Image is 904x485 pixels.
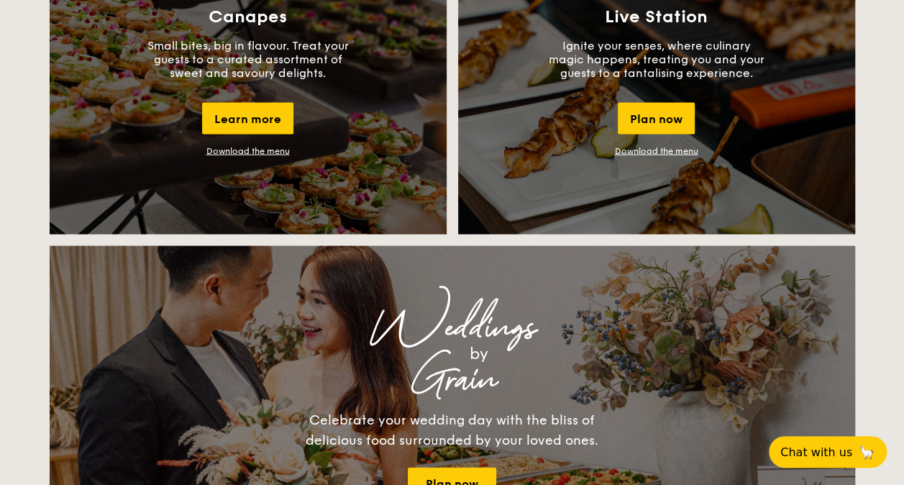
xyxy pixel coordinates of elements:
[176,367,729,393] div: Grain
[605,7,708,27] h3: Live Station
[140,39,356,80] p: Small bites, big in flavour. Treat your guests to a curated assortment of sweet and savoury delig...
[176,315,729,341] div: Weddings
[549,39,764,80] p: Ignite your senses, where culinary magic happens, treating you and your guests to a tantalising e...
[615,146,698,156] a: Download the menu
[858,444,875,461] span: 🦙
[769,436,887,468] button: Chat with us🦙
[780,445,852,459] span: Chat with us
[229,341,729,367] div: by
[202,103,293,135] div: Learn more
[618,103,695,135] div: Plan now
[291,410,614,450] div: Celebrate your wedding day with the bliss of delicious food surrounded by your loved ones.
[206,146,290,156] a: Download the menu
[209,7,287,27] h3: Canapes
